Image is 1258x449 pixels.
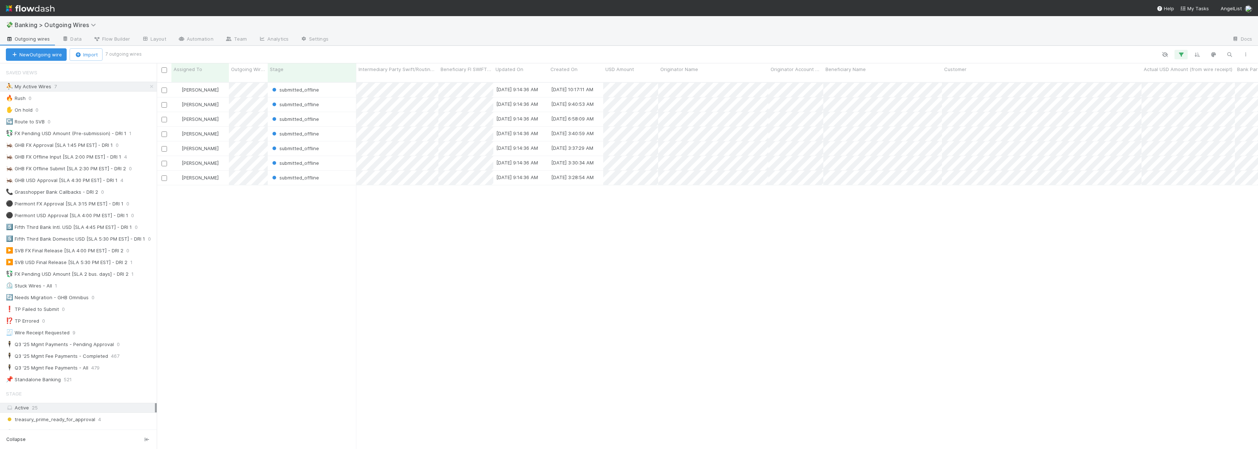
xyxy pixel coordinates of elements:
[253,34,294,45] a: Analytics
[131,270,141,279] span: 1
[496,144,538,152] div: [DATE] 9:14:36 AM
[129,164,139,173] span: 0
[231,66,266,73] span: Outgoing Wire ID
[54,82,64,91] span: 7
[6,270,129,279] div: FX Pending USD Amount [SLA 2 bus. days] - DRI 2
[6,35,50,42] span: Outgoing wires
[162,175,167,181] input: Toggle Row Selected
[6,82,51,91] div: My Active Wires
[55,281,64,290] span: 1
[126,199,137,208] span: 0
[93,35,130,42] span: Flow Builder
[6,340,114,349] div: Q3 '25 Mgmt Payments - Pending Approval
[92,293,102,302] span: 0
[6,200,13,207] span: ⚫
[182,175,219,181] span: [PERSON_NAME]
[1226,34,1258,45] a: Docs
[6,316,39,326] div: TP Errored
[271,174,319,181] div: submitted_offline
[6,376,13,382] span: 📌
[496,115,538,122] div: [DATE] 9:14:36 AM
[6,164,126,173] div: GHB FX Offline Submit [SLA 2:30 PM EST] - DRI 2
[271,116,319,122] span: submitted_offline
[6,188,98,197] div: Grasshopper Bank Callbacks - DRI 2
[496,86,538,93] div: [DATE] 9:14:36 AM
[135,223,145,232] span: 0
[605,66,634,73] span: USD Amount
[270,66,283,73] span: Stage
[124,152,134,162] span: 4
[6,436,26,443] span: Collapse
[271,115,319,123] div: submitted_offline
[6,130,13,136] span: 💱
[6,189,13,195] span: 📞
[6,94,26,103] div: Rush
[551,130,594,137] div: [DATE] 3:40:59 AM
[6,281,52,290] div: Stuck Wires - All
[6,224,13,230] span: 5️⃣
[162,117,167,122] input: Toggle Row Selected
[174,130,219,137] div: [PERSON_NAME]
[6,386,22,401] span: Stage
[182,145,219,151] span: [PERSON_NAME]
[136,34,172,45] a: Layout
[6,235,13,242] span: 5️⃣
[551,86,593,93] div: [DATE] 10:17:11 AM
[36,105,46,115] span: 0
[6,142,13,148] span: 🦗
[6,282,13,289] span: ⏲️
[6,375,61,384] div: Standalone Banking
[6,364,13,371] span: 🕴️
[6,294,13,300] span: 🔄
[551,159,594,166] div: [DATE] 3:30:34 AM
[6,153,13,160] span: 🦗
[182,116,219,122] span: [PERSON_NAME]
[32,405,38,411] span: 25
[48,117,58,126] span: 0
[6,329,13,335] span: 🧾
[271,159,319,167] div: submitted_offline
[130,258,140,267] span: 1
[6,117,45,126] div: Route to SVB
[496,130,538,137] div: [DATE] 9:14:36 AM
[174,159,219,167] div: [PERSON_NAME]
[6,328,70,337] div: Wire Receipt Requested
[1180,5,1209,12] a: My Tasks
[6,246,123,255] div: SVB FX Final Release [SLA 4:00 PM EST] - DRI 2
[294,34,334,45] a: Settings
[42,316,52,326] span: 0
[551,144,593,152] div: [DATE] 3:37:29 AM
[162,131,167,137] input: Toggle Row Selected
[271,86,319,93] div: submitted_offline
[182,160,219,166] span: [PERSON_NAME]
[6,403,155,412] div: Active
[6,95,13,101] span: 🔥
[6,105,33,115] div: On hold
[56,34,87,45] a: Data
[172,34,219,45] a: Automation
[1221,5,1242,11] span: AngelList
[175,101,181,107] img: avatar_c6c9a18c-a1dc-4048-8eac-219674057138.png
[6,177,13,183] span: 🦗
[174,174,219,181] div: [PERSON_NAME]
[6,211,128,220] div: Piermont USD Approval [SLA 4:00 PM EST] - DRI 1
[117,340,127,349] span: 0
[6,318,13,324] span: ⁉️
[162,67,167,73] input: Toggle All Rows Selected
[271,101,319,107] span: submitted_offline
[88,34,136,45] a: Flow Builder
[175,131,181,137] img: avatar_c6c9a18c-a1dc-4048-8eac-219674057138.png
[62,427,65,436] span: 0
[6,65,37,80] span: Saved Views
[15,21,100,29] span: Banking > Outgoing Wires
[271,160,319,166] span: submitted_offline
[182,87,219,93] span: [PERSON_NAME]
[271,145,319,152] div: submitted_offline
[6,427,59,436] span: New Outgoing Wire
[6,271,13,277] span: 💱
[6,83,13,89] span: ⛹️
[6,212,13,218] span: ⚫
[174,66,202,73] span: Assigned To
[271,130,319,137] div: submitted_offline
[182,101,219,107] span: [PERSON_NAME]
